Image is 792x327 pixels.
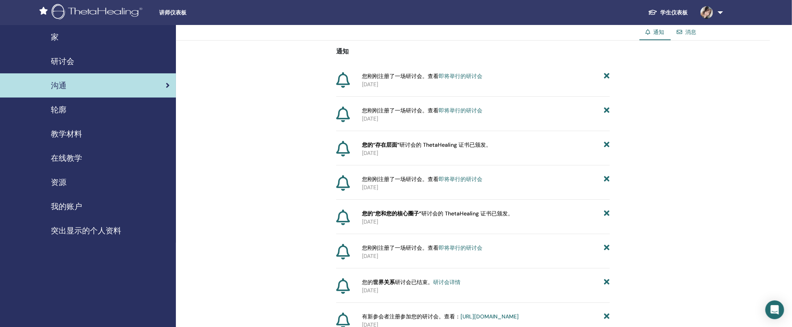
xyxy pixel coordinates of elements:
[362,149,378,156] font: [DATE]
[701,6,713,19] img: default.jpg
[52,4,145,21] img: logo.png
[648,9,658,16] img: graduation-cap-white.svg
[362,287,378,294] font: [DATE]
[421,210,491,217] font: 研讨会的 ThetaHealing 证书
[765,300,784,319] div: 打开 Intercom Messenger
[461,313,519,320] a: [URL][DOMAIN_NAME]
[439,107,482,114] a: 即将举行的研讨会
[439,244,482,251] a: 即将举行的研讨会
[159,9,186,16] font: 讲师仪表板
[362,73,439,80] font: 您刚刚注册了一场研讨会。查看
[362,279,373,286] font: 您的
[51,201,82,211] font: 我的账户
[362,81,378,88] font: [DATE]
[51,105,66,115] font: 轮廓
[336,47,349,55] font: 通知
[362,210,421,217] font: 您的“您和您的核心圈子”
[686,28,697,36] a: 消息
[395,279,433,286] font: 研讨会已结束。
[51,226,121,236] font: 突出显示的个人资料
[51,177,66,187] font: 资源
[491,210,513,217] font: 已颁发。
[51,56,74,66] font: 研讨会
[469,141,491,148] font: 已颁发。
[51,153,82,163] font: 在线教学
[51,129,82,139] font: 教学材料
[362,184,378,191] font: [DATE]
[439,73,482,80] a: 即将举行的研讨会
[362,252,378,259] font: [DATE]
[654,28,665,36] font: 通知
[362,244,439,251] font: 您刚刚注册了一场研讨会。查看
[362,218,378,225] font: [DATE]
[362,107,439,114] font: 您刚刚注册了一场研讨会。查看
[439,176,482,183] a: 即将举行的研讨会
[661,9,688,16] font: 学生仪表板
[362,115,378,122] font: [DATE]
[51,32,59,42] font: 家
[362,176,439,183] font: 您刚刚注册了一场研讨会。查看
[642,5,694,20] a: 学生仪表板
[373,279,395,286] font: 世界关系
[362,313,461,320] font: 有新参会者注册参加您的研讨会。查看：
[400,141,469,148] font: 研讨会的 ThetaHealing 证书
[51,80,66,91] font: 沟通
[362,141,400,148] font: 您的“存在层面”
[433,279,461,286] a: 研讨会详情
